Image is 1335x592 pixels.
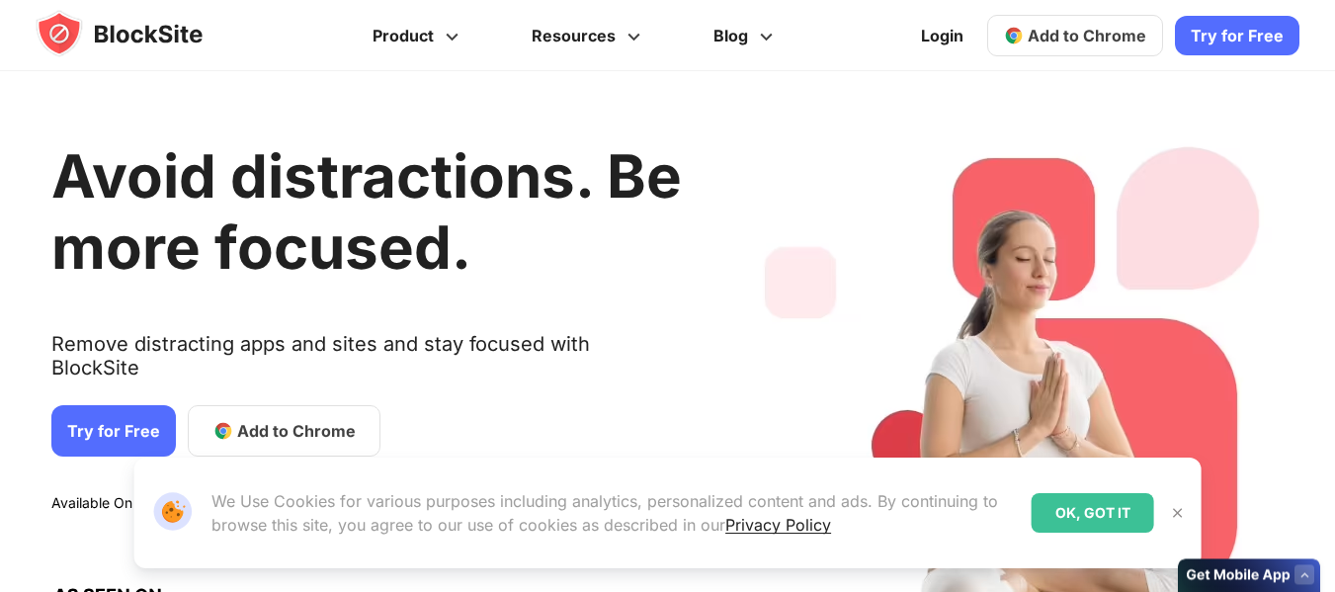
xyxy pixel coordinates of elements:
button: Close [1165,500,1191,526]
img: blocksite-icon.5d769676.svg [36,10,241,57]
img: chrome-icon.svg [1004,26,1024,45]
a: Add to Chrome [987,15,1163,56]
h1: Avoid distractions. Be more focused. [51,140,682,283]
a: Login [909,12,975,59]
text: Available On [51,494,132,514]
text: Remove distracting apps and sites and stay focused with BlockSite [51,332,682,395]
a: Privacy Policy [725,515,831,535]
span: Add to Chrome [237,419,356,443]
img: Close [1170,505,1186,521]
div: OK, GOT IT [1032,493,1154,533]
p: We Use Cookies for various purposes including analytics, personalized content and ads. By continu... [211,489,1016,537]
a: Add to Chrome [188,405,380,457]
span: Add to Chrome [1028,26,1146,45]
a: Try for Free [51,405,176,457]
a: Try for Free [1175,16,1299,55]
